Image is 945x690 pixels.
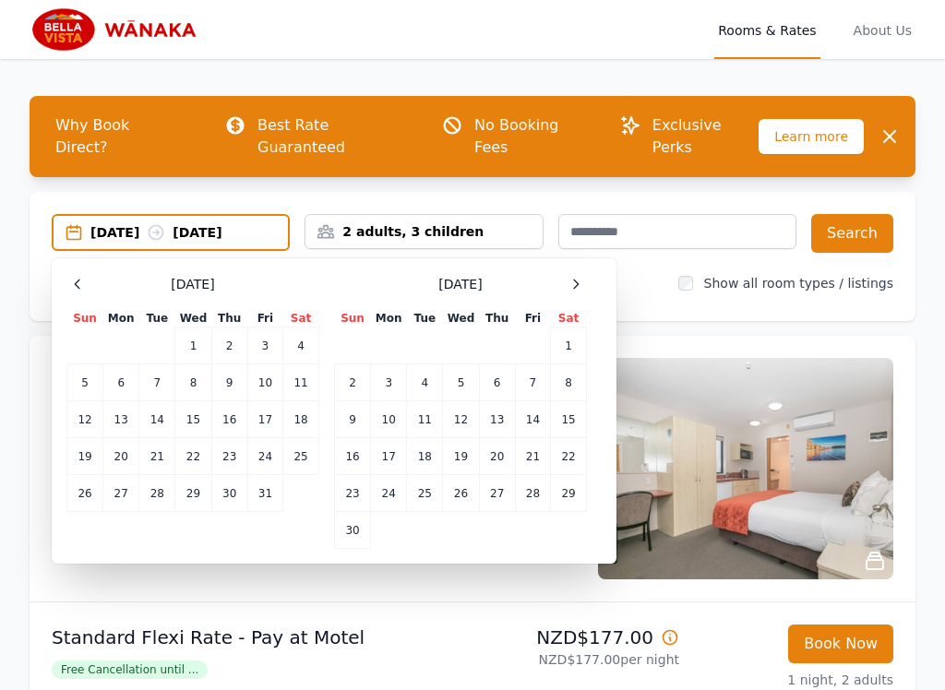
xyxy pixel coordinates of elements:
[247,327,282,364] td: 3
[211,401,247,438] td: 16
[67,438,103,475] td: 19
[335,401,371,438] td: 9
[52,660,208,679] span: Free Cancellation until ...
[371,438,407,475] td: 17
[175,327,211,364] td: 1
[515,475,550,512] td: 28
[443,364,479,401] td: 5
[41,107,195,166] span: Why Book Direct?
[371,475,407,512] td: 24
[139,401,175,438] td: 14
[171,275,214,293] span: [DATE]
[788,625,893,663] button: Book Now
[247,401,282,438] td: 17
[247,310,282,327] th: Fri
[139,364,175,401] td: 7
[480,625,679,650] p: NZD$177.00
[67,475,103,512] td: 26
[407,438,443,475] td: 18
[335,364,371,401] td: 2
[811,214,893,253] button: Search
[443,310,479,327] th: Wed
[438,275,482,293] span: [DATE]
[283,310,319,327] th: Sat
[551,401,587,438] td: 15
[407,475,443,512] td: 25
[175,310,211,327] th: Wed
[67,310,103,327] th: Sun
[371,401,407,438] td: 10
[103,364,139,401] td: 6
[551,327,587,364] td: 1
[283,438,319,475] td: 25
[443,401,479,438] td: 12
[551,310,587,327] th: Sat
[175,364,211,401] td: 8
[67,401,103,438] td: 12
[479,401,515,438] td: 13
[305,222,542,241] div: 2 adults, 3 children
[694,671,893,689] p: 1 night, 2 adults
[551,364,587,401] td: 8
[759,119,864,154] span: Learn more
[30,7,207,52] img: Bella Vista Wanaka
[283,401,319,438] td: 18
[257,114,412,159] p: Best Rate Guaranteed
[407,310,443,327] th: Tue
[371,310,407,327] th: Mon
[283,364,319,401] td: 11
[211,438,247,475] td: 23
[551,475,587,512] td: 29
[335,512,371,549] td: 30
[371,364,407,401] td: 3
[479,438,515,475] td: 20
[103,310,139,327] th: Mon
[175,475,211,512] td: 29
[474,114,590,159] p: No Booking Fees
[335,310,371,327] th: Sun
[67,364,103,401] td: 5
[211,327,247,364] td: 2
[335,438,371,475] td: 16
[515,438,550,475] td: 21
[103,438,139,475] td: 20
[139,310,175,327] th: Tue
[407,401,443,438] td: 11
[551,438,587,475] td: 22
[175,401,211,438] td: 15
[515,401,550,438] td: 14
[52,625,465,650] p: Standard Flexi Rate - Pay at Motel
[704,276,893,291] label: Show all room types / listings
[479,475,515,512] td: 27
[407,364,443,401] td: 4
[139,438,175,475] td: 21
[515,310,550,327] th: Fri
[479,364,515,401] td: 6
[139,475,175,512] td: 28
[247,364,282,401] td: 10
[479,310,515,327] th: Thu
[247,475,282,512] td: 31
[103,401,139,438] td: 13
[103,475,139,512] td: 27
[335,475,371,512] td: 23
[652,114,759,159] p: Exclusive Perks
[175,438,211,475] td: 22
[211,364,247,401] td: 9
[515,364,550,401] td: 7
[480,650,679,669] p: NZD$177.00 per night
[211,310,247,327] th: Thu
[443,438,479,475] td: 19
[283,327,319,364] td: 4
[247,438,282,475] td: 24
[90,223,288,242] div: [DATE] [DATE]
[443,475,479,512] td: 26
[211,475,247,512] td: 30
